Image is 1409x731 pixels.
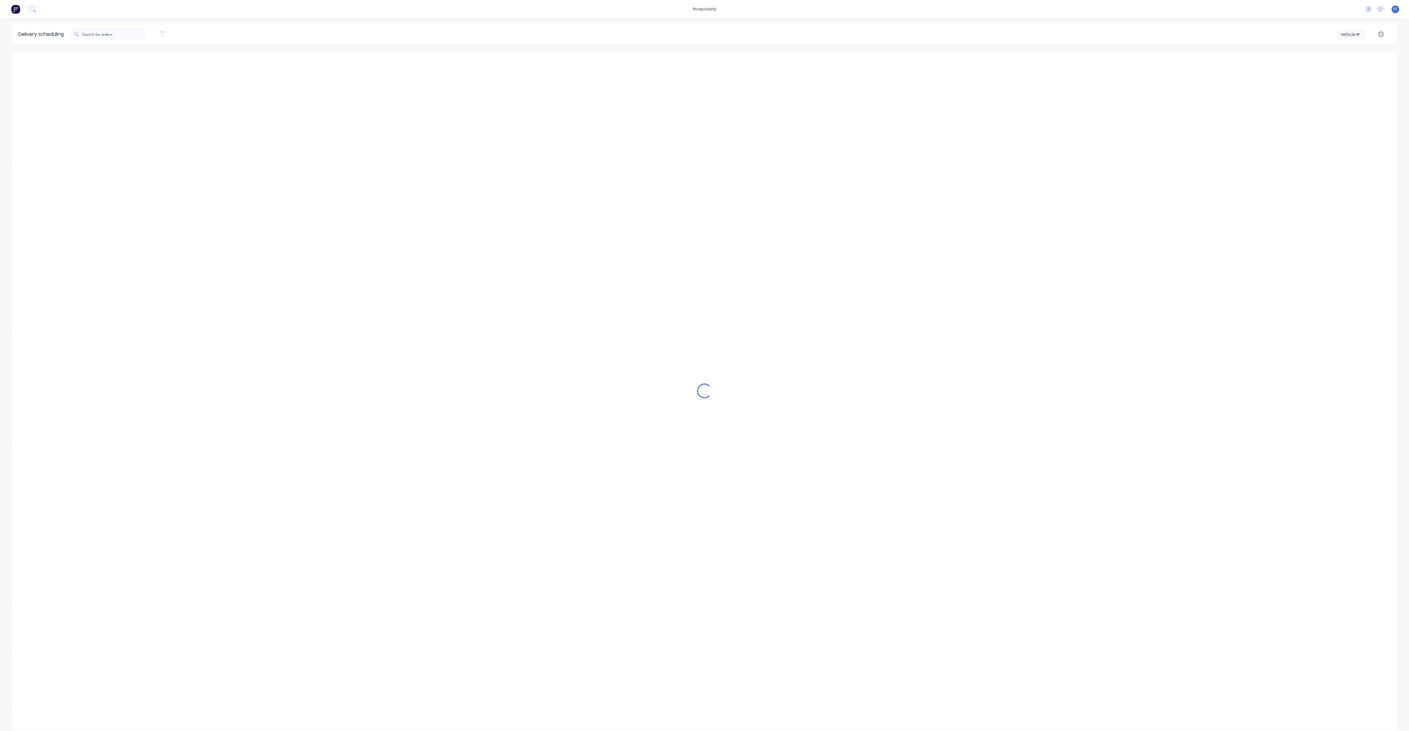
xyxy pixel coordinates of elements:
[12,24,70,44] div: Delivery scheduling
[82,28,146,40] input: Search for orders
[11,5,20,14] img: Factory
[690,5,719,14] div: productivity
[1337,29,1365,40] button: Vehicle
[1393,6,1397,12] span: F1
[1341,31,1359,38] div: Vehicle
